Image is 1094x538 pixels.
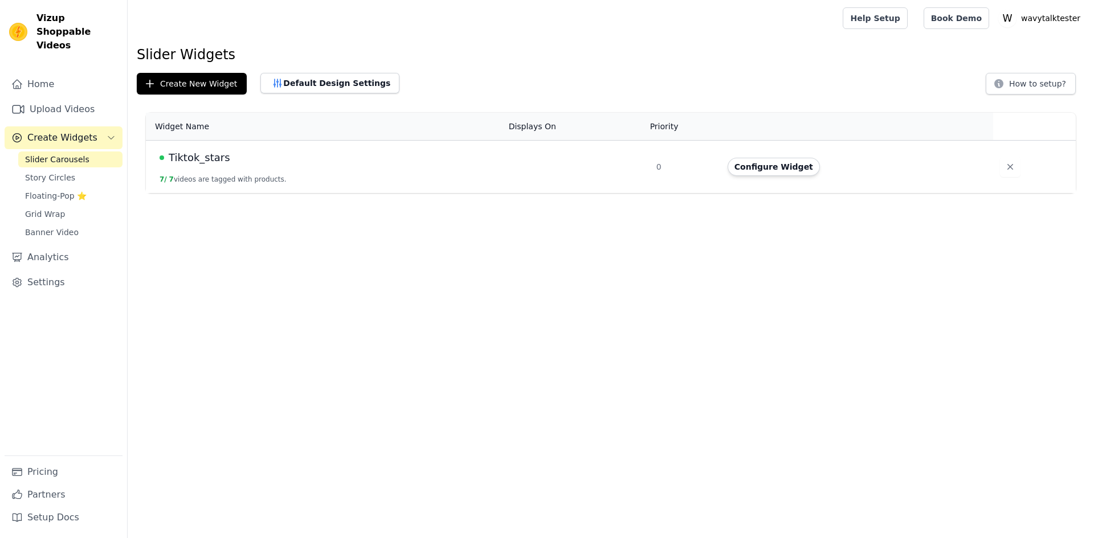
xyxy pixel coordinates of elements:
[5,271,123,294] a: Settings
[5,98,123,121] a: Upload Videos
[25,190,87,202] span: Floating-Pop ⭐
[986,81,1076,92] a: How to setup?
[5,483,123,506] a: Partners
[36,11,118,52] span: Vizup Shoppable Videos
[728,158,820,176] button: Configure Widget
[18,206,123,222] a: Grid Wrap
[1000,157,1020,177] button: Delete widget
[1003,13,1013,24] text: W
[502,113,650,141] th: Displays On
[169,150,230,166] span: Tiktok_stars
[650,113,721,141] th: Priority
[843,7,907,29] a: Help Setup
[5,73,123,96] a: Home
[25,172,75,183] span: Story Circles
[260,73,399,93] button: Default Design Settings
[18,151,123,167] a: Slider Carousels
[18,170,123,186] a: Story Circles
[18,224,123,240] a: Banner Video
[160,175,287,184] button: 7/ 7videos are tagged with products.
[25,227,79,238] span: Banner Video
[137,46,1085,64] h1: Slider Widgets
[986,73,1076,95] button: How to setup?
[160,175,167,183] span: 7 /
[18,188,123,204] a: Floating-Pop ⭐
[998,8,1085,28] button: W wavytalktester
[1017,8,1085,28] p: wavytalktester
[924,7,989,29] a: Book Demo
[5,506,123,529] a: Setup Docs
[160,155,164,160] span: Live Published
[5,126,123,149] button: Create Widgets
[9,23,27,41] img: Vizup
[5,246,123,269] a: Analytics
[27,131,97,145] span: Create Widgets
[650,141,721,194] td: 0
[146,113,502,141] th: Widget Name
[5,461,123,483] a: Pricing
[25,208,65,220] span: Grid Wrap
[25,154,89,165] span: Slider Carousels
[137,73,247,95] button: Create New Widget
[169,175,174,183] span: 7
